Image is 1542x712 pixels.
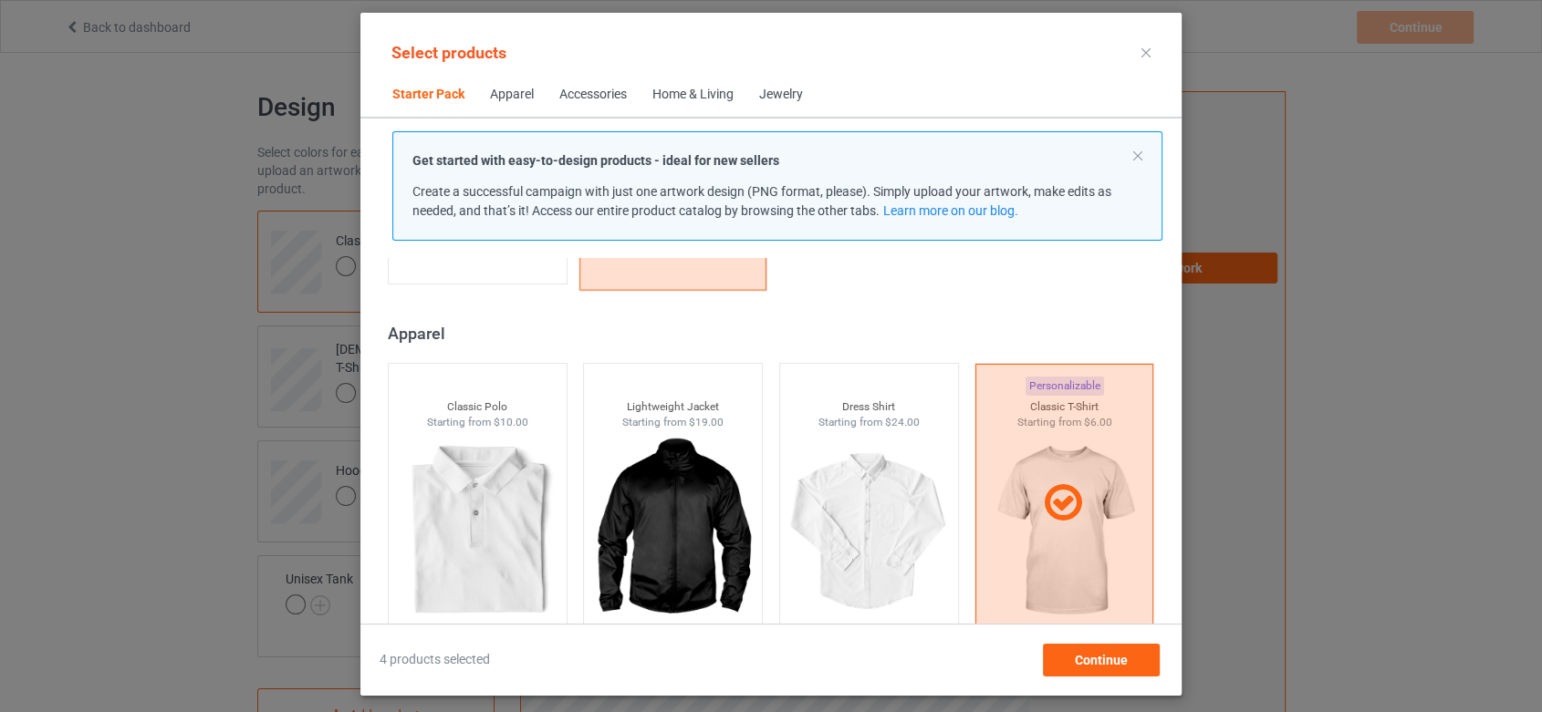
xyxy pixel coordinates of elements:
[490,86,534,104] div: Apparel
[1075,653,1128,667] span: Continue
[396,429,559,634] img: regular.jpg
[391,43,506,62] span: Select products
[380,73,477,117] span: Starter Pack
[412,153,779,168] strong: Get started with easy-to-design products - ideal for new sellers
[652,86,734,104] div: Home & Living
[780,399,958,415] div: Dress Shirt
[689,416,724,428] span: $19.00
[494,416,528,428] span: $10.00
[584,399,762,415] div: Lightweight Jacket
[412,184,1111,218] span: Create a successful campaign with just one artwork design (PNG format, please). Simply upload you...
[780,415,958,430] div: Starting from
[584,415,762,430] div: Starting from
[885,416,920,428] span: $24.00
[389,415,567,430] div: Starting from
[1043,644,1160,676] div: Continue
[759,86,803,104] div: Jewelry
[380,651,490,669] span: 4 products selected
[388,323,1162,344] div: Apparel
[883,203,1018,218] a: Learn more on our blog.
[591,429,755,634] img: regular.jpg
[559,86,627,104] div: Accessories
[787,429,951,634] img: regular.jpg
[389,399,567,415] div: Classic Polo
